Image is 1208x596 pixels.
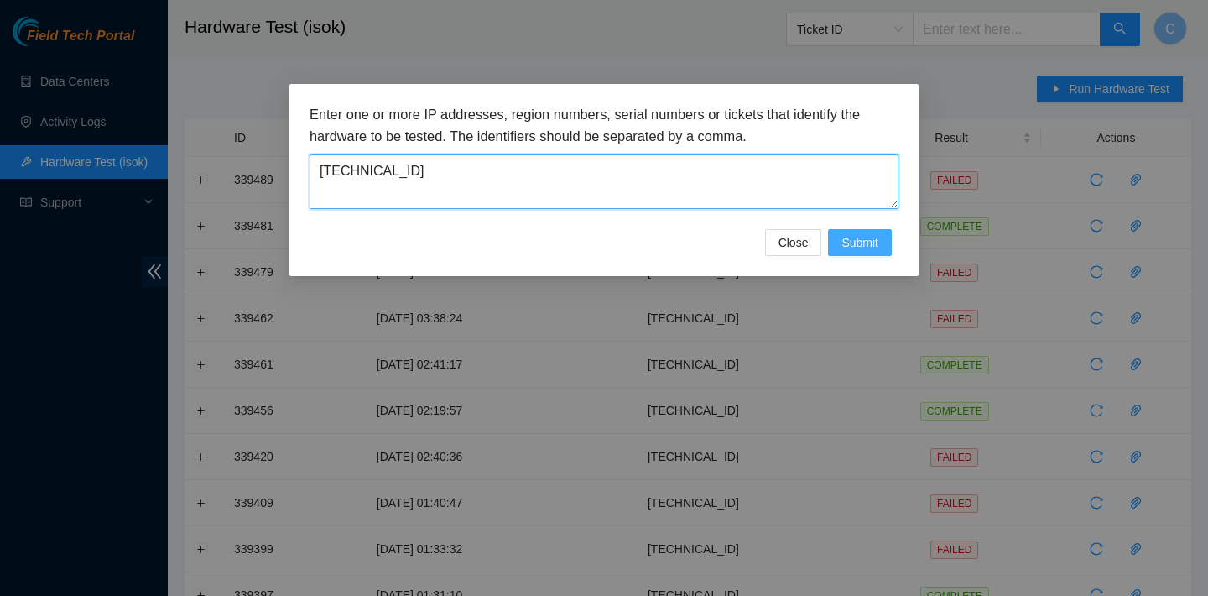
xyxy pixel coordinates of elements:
textarea: [TECHNICAL_ID] [310,154,898,209]
button: Close [765,229,822,256]
span: Submit [841,233,878,252]
button: Submit [828,229,892,256]
h3: Enter one or more IP addresses, region numbers, serial numbers or tickets that identify the hardw... [310,104,898,147]
span: Close [778,233,809,252]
